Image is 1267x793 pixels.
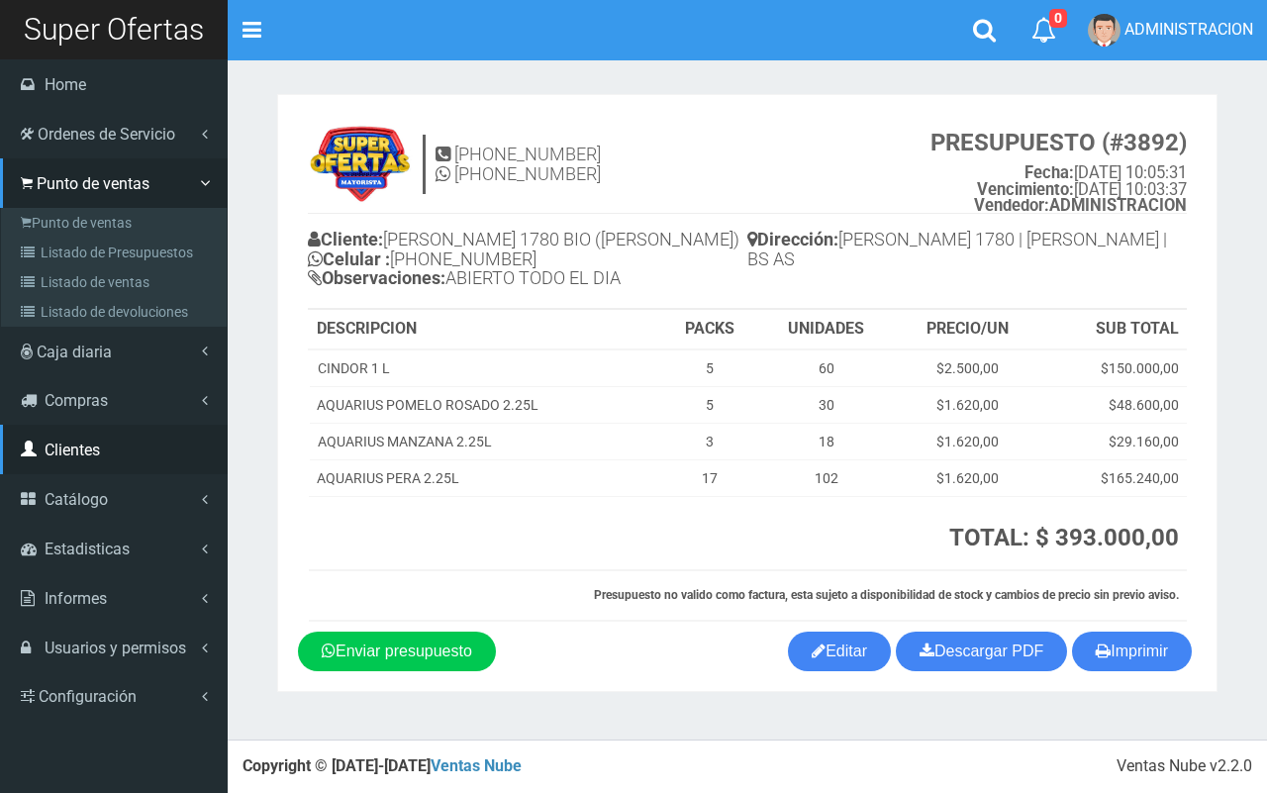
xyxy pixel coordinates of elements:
[895,424,1040,460] td: $1.620,00
[45,540,130,558] span: Estadisticas
[747,225,1187,279] h4: [PERSON_NAME] 1780 | [PERSON_NAME] | BS AS
[661,349,758,387] td: 5
[974,196,1049,215] strong: Vendedor:
[895,310,1040,349] th: PRECIO/UN
[309,387,661,424] td: AQUARIUS POMELO ROSADO 2.25L
[758,349,895,387] td: 60
[6,267,227,297] a: Listado de ventas
[1040,349,1187,387] td: $150.000,00
[1072,632,1192,671] button: Imprimir
[594,588,1179,602] strong: Presupuesto no valido como factura, esta sujeto a disponibilidad de stock y cambios de precio sin...
[895,460,1040,497] td: $1.620,00
[45,391,108,410] span: Compras
[45,490,108,509] span: Catálogo
[758,460,895,497] td: 102
[24,12,204,47] span: Super Ofertas
[1049,9,1067,28] span: 0
[1117,755,1252,778] div: Ventas Nube v2.2.0
[45,589,107,608] span: Informes
[45,639,186,657] span: Usuarios y permisos
[896,632,1067,671] a: Descargar PDF
[1024,163,1074,182] strong: Fecha:
[1124,20,1253,39] span: ADMINISTRACION
[431,756,522,775] a: Ventas Nube
[1088,14,1121,47] img: User Image
[243,756,522,775] strong: Copyright © [DATE]-[DATE]
[758,310,895,349] th: UNIDADES
[45,75,86,94] span: Home
[758,424,895,460] td: 18
[974,196,1187,215] b: ADMINISTRACION
[661,310,758,349] th: PACKS
[308,267,445,288] b: Observaciones:
[895,387,1040,424] td: $1.620,00
[39,687,137,706] span: Configuración
[308,248,390,269] b: Celular :
[895,349,1040,387] td: $2.500,00
[930,129,1187,156] strong: PRESUPUESTO (#3892)
[6,208,227,238] a: Punto de ventas
[436,145,601,184] h4: [PHONE_NUMBER] [PHONE_NUMBER]
[758,387,895,424] td: 30
[309,460,661,497] td: AQUARIUS PERA 2.25L
[309,349,661,387] td: CINDOR 1 L
[308,225,747,298] h4: [PERSON_NAME] 1780 BIO ([PERSON_NAME]) [PHONE_NUMBER] ABIERTO TODO EL DIA
[661,460,758,497] td: 17
[37,343,112,361] span: Caja diaria
[308,125,413,204] img: 9k=
[6,238,227,267] a: Listado de Presupuestos
[45,441,100,459] span: Clientes
[298,632,496,671] a: Enviar presupuesto
[38,125,175,144] span: Ordenes de Servicio
[977,180,1074,199] strong: Vencimiento:
[1040,424,1187,460] td: $29.160,00
[1040,460,1187,497] td: $165.240,00
[336,643,472,659] span: Enviar presupuesto
[308,229,383,249] b: Cliente:
[661,387,758,424] td: 5
[788,632,891,671] a: Editar
[6,297,227,327] a: Listado de devoluciones
[1040,387,1187,424] td: $48.600,00
[309,310,661,349] th: DESCRIPCION
[1040,310,1187,349] th: SUB TOTAL
[309,424,661,460] td: AQUARIUS MANZANA 2.25L
[949,524,1179,551] strong: TOTAL: $ 393.000,00
[747,229,838,249] b: Dirección:
[37,174,149,193] span: Punto de ventas
[930,130,1187,215] small: [DATE] 10:05:31 [DATE] 10:03:37
[661,424,758,460] td: 3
